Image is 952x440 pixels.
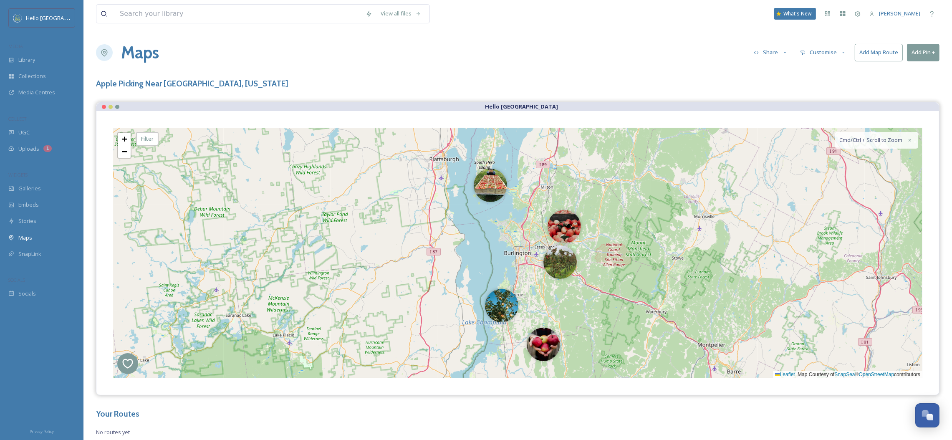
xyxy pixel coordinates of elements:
[18,72,46,80] span: Collections
[527,328,560,361] img: Marker
[122,146,127,157] span: −
[96,78,939,90] h3: Apple Picking Near [GEOGRAPHIC_DATA], [US_STATE]
[18,250,41,258] span: SnapLink
[30,426,54,436] a: Privacy Policy
[485,289,518,322] img: Marker
[915,403,939,427] button: Open Chat
[18,234,32,242] span: Maps
[118,133,131,145] a: Zoom in
[18,290,36,298] span: Socials
[30,429,54,434] span: Privacy Policy
[485,103,558,110] strong: Hello [GEOGRAPHIC_DATA]
[136,132,159,146] div: Filter
[18,201,39,209] span: Embeds
[96,428,939,436] span: No routes yet
[855,44,903,61] button: Add Map Route
[116,5,361,23] input: Search your library
[8,277,25,283] span: SOCIALS
[43,145,52,152] div: 1
[18,56,35,64] span: Library
[839,136,902,144] span: Cmd/Ctrl + Scroll to Zoom
[907,44,939,61] button: Add Pin +
[774,8,816,20] a: What's New
[834,372,855,377] a: SnapSea
[18,89,55,96] span: Media Centres
[121,40,159,65] a: Maps
[773,371,922,378] div: Map Courtesy of © contributors
[474,169,507,202] img: Marker
[13,14,22,22] img: images.png
[8,172,28,178] span: WIDGETS
[26,14,93,22] span: Hello [GEOGRAPHIC_DATA]
[376,5,425,22] a: View all files
[750,44,792,61] button: Share
[18,145,39,153] span: Uploads
[548,210,581,243] img: Marker
[118,145,131,158] a: Zoom out
[859,372,894,377] a: OpenStreetMap
[122,134,127,144] span: +
[8,116,26,122] span: COLLECT
[18,217,36,225] span: Stories
[96,408,939,420] h3: Your Routes
[879,10,920,17] span: [PERSON_NAME]
[775,372,795,377] a: Leaflet
[8,43,23,49] span: MEDIA
[18,185,41,192] span: Galleries
[18,129,30,137] span: UGC
[796,372,798,377] span: |
[543,245,577,279] img: Marker
[865,5,924,22] a: [PERSON_NAME]
[796,44,851,61] button: Customise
